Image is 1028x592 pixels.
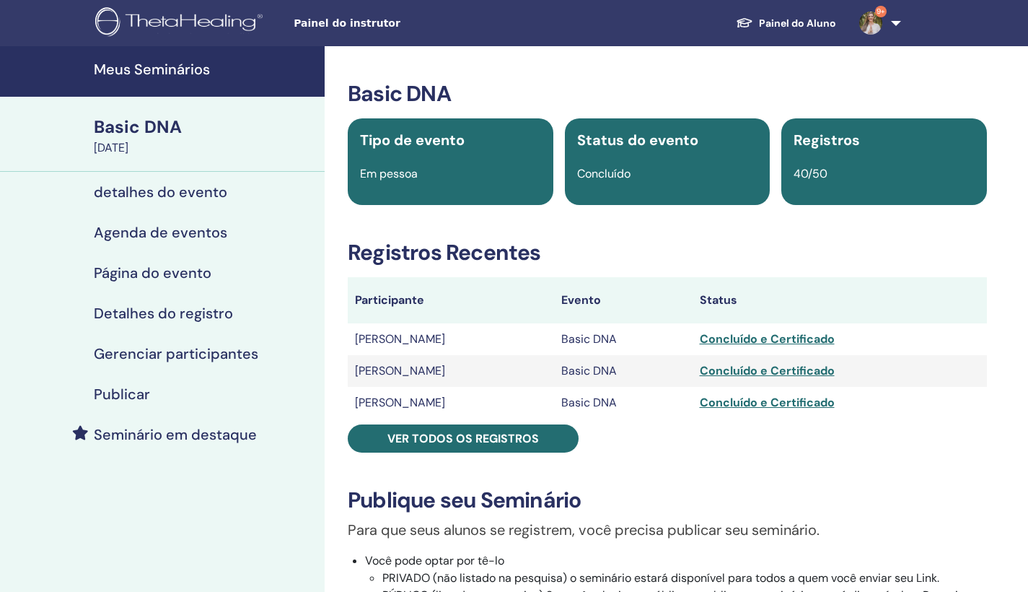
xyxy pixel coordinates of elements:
div: Concluído e Certificado [700,394,980,412]
span: Registros [794,131,860,149]
h4: Seminário em destaque [94,426,257,443]
td: [PERSON_NAME] [348,323,554,355]
td: [PERSON_NAME] [348,355,554,387]
a: Ver todos os registros [348,425,579,453]
div: Basic DNA [94,115,316,139]
img: default.jpg [859,12,882,35]
p: Para que seus alunos se registrem, você precisa publicar seu seminário. [348,519,987,541]
h3: Registros Recentes [348,240,987,266]
h3: Publique seu Seminário [348,487,987,513]
h4: Agenda de eventos [94,224,227,241]
span: 40/50 [794,166,827,181]
td: Basic DNA [554,387,692,419]
th: Status [693,277,987,323]
img: logo.png [95,7,268,40]
a: Painel do Aluno [724,10,848,37]
h4: Detalhes do registro [94,305,233,322]
h4: Publicar [94,386,150,403]
div: Concluído e Certificado [700,362,980,380]
span: Ver todos os registros [387,431,539,446]
td: Basic DNA [554,323,692,355]
h4: Meus Seminários [94,61,316,78]
h4: Gerenciar participantes [94,345,258,362]
a: Basic DNA[DATE] [85,115,325,157]
img: graduation-cap-white.svg [736,17,753,29]
span: Tipo de evento [360,131,465,149]
div: [DATE] [94,139,316,157]
span: Concluído [577,166,631,181]
h4: Página do evento [94,264,211,282]
td: [PERSON_NAME] [348,387,554,419]
div: Concluído e Certificado [700,331,980,348]
span: Em pessoa [360,166,418,181]
th: Participante [348,277,554,323]
span: 9+ [875,6,887,17]
h3: Basic DNA [348,81,987,107]
li: PRIVADO (não listado na pesquisa) o seminário estará disponível para todos a quem você enviar seu... [382,570,987,587]
td: Basic DNA [554,355,692,387]
th: Evento [554,277,692,323]
span: Painel do instrutor [294,16,510,31]
h4: detalhes do evento [94,183,227,201]
span: Status do evento [577,131,698,149]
